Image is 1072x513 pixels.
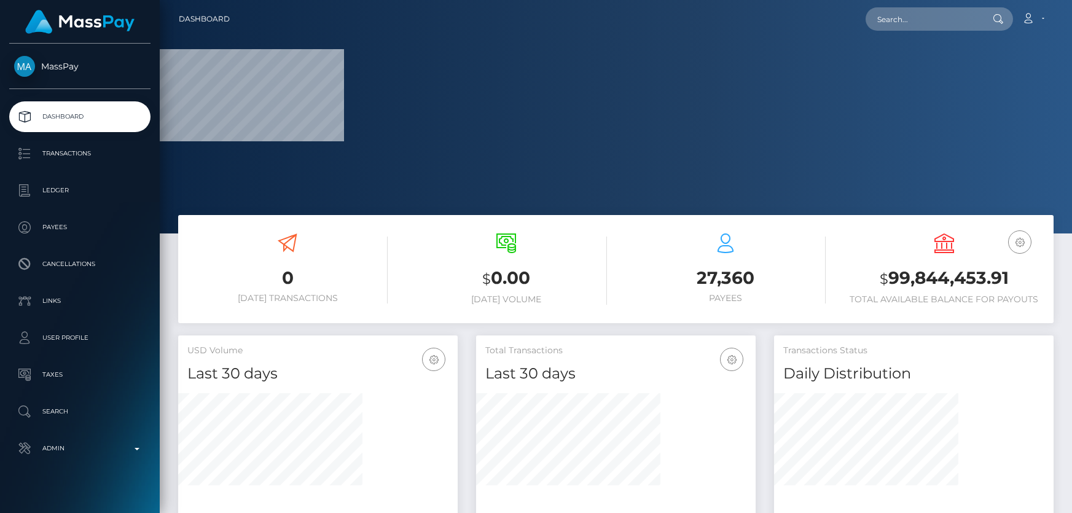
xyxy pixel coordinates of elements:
[880,270,888,288] small: $
[14,292,146,310] p: Links
[187,345,448,357] h5: USD Volume
[14,366,146,384] p: Taxes
[14,255,146,273] p: Cancellations
[9,212,151,243] a: Payees
[179,6,230,32] a: Dashboard
[866,7,981,31] input: Search...
[783,345,1044,357] h5: Transactions Status
[14,56,35,77] img: MassPay
[14,402,146,421] p: Search
[482,270,491,288] small: $
[9,359,151,390] a: Taxes
[14,329,146,347] p: User Profile
[9,138,151,169] a: Transactions
[187,363,448,385] h4: Last 30 days
[783,363,1044,385] h4: Daily Distribution
[485,363,746,385] h4: Last 30 days
[625,266,826,290] h3: 27,360
[9,396,151,427] a: Search
[9,433,151,464] a: Admin
[485,345,746,357] h5: Total Transactions
[14,439,146,458] p: Admin
[9,61,151,72] span: MassPay
[25,10,135,34] img: MassPay Logo
[187,293,388,303] h6: [DATE] Transactions
[844,266,1044,291] h3: 99,844,453.91
[14,181,146,200] p: Ledger
[14,108,146,126] p: Dashboard
[406,266,606,291] h3: 0.00
[187,266,388,290] h3: 0
[406,294,606,305] h6: [DATE] Volume
[844,294,1044,305] h6: Total Available Balance for Payouts
[9,249,151,280] a: Cancellations
[9,286,151,316] a: Links
[14,218,146,237] p: Payees
[9,323,151,353] a: User Profile
[9,101,151,132] a: Dashboard
[9,175,151,206] a: Ledger
[625,293,826,303] h6: Payees
[14,144,146,163] p: Transactions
